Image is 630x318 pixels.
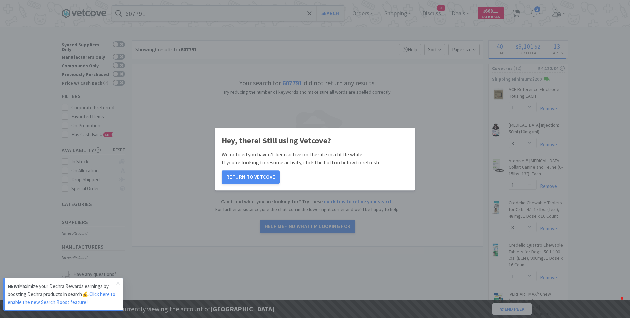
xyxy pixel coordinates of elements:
iframe: Intercom live chat [607,295,623,311]
strong: NEW! [8,283,19,289]
p: We noticed you haven't been active on the site in a little while. If you're looking to resume act... [222,150,408,167]
button: Return to Vetcove [222,170,280,184]
p: Maximize your Dechra Rewards earnings by boosting Dechra products in search💰. [8,282,116,306]
h1: Hey, there! Still using Vetcove? [222,134,408,147]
